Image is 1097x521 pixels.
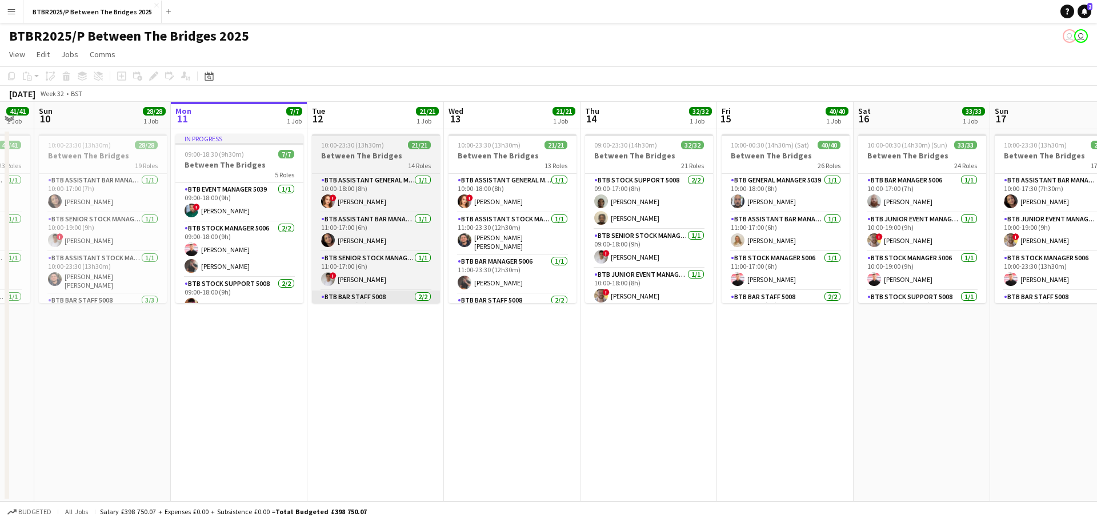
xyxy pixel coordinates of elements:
[585,174,713,229] app-card-role: BTB Stock support 50082/209:00-17:00 (8h)[PERSON_NAME][PERSON_NAME]
[321,141,384,149] span: 10:00-23:30 (13h30m)
[867,141,947,149] span: 10:00-00:30 (14h30m) (Sun)
[720,112,731,125] span: 15
[585,229,713,268] app-card-role: BTB Senior Stock Manager 50061/109:00-18:00 (9h)![PERSON_NAME]
[312,252,440,291] app-card-role: BTB Senior Stock Manager 50061/111:00-17:00 (6h)![PERSON_NAME]
[39,106,53,116] span: Sun
[585,106,599,116] span: Thu
[6,506,53,518] button: Budgeted
[545,141,567,149] span: 21/21
[856,112,871,125] span: 16
[1004,141,1067,149] span: 10:00-23:30 (13h30m)
[447,112,463,125] span: 13
[826,117,848,125] div: 1 Job
[312,134,440,303] app-job-card: 10:00-23:30 (13h30m)21/21Between The Bridges14 RolesBTB Assistant General Manager 50061/110:00-18...
[585,134,713,303] app-job-card: 09:00-23:30 (14h30m)32/32Between The Bridges21 RolesBTB Stock support 50082/209:00-17:00 (8h)[PER...
[23,1,162,23] button: BTBR2025/P Between The Bridges 2025
[858,134,986,303] div: 10:00-00:30 (14h30m) (Sun)33/33Between The Bridges24 RolesBTB Bar Manager 50061/110:00-17:00 (7h)...
[175,277,303,333] app-card-role: BTB Stock support 50082/209:00-18:00 (9h)[PERSON_NAME]
[39,134,167,303] app-job-card: 10:00-23:30 (13h30m)28/28Between The Bridges19 RolesBTB Assistant Bar Manager 50061/110:00-17:00 ...
[449,213,576,255] app-card-role: BTB Assistant Stock Manager 50061/111:00-23:30 (12h30m)[PERSON_NAME] [PERSON_NAME]
[330,272,337,279] span: !
[963,117,984,125] div: 1 Job
[174,112,191,125] span: 11
[722,106,731,116] span: Fri
[408,161,431,170] span: 14 Roles
[408,141,431,149] span: 21/21
[585,150,713,161] h3: Between The Bridges
[175,106,191,116] span: Mon
[449,150,576,161] h3: Between The Bridges
[143,117,165,125] div: 1 Job
[553,117,575,125] div: 1 Job
[858,150,986,161] h3: Between The Bridges
[7,117,29,125] div: 1 Job
[594,141,657,149] span: 09:00-23:30 (14h30m)
[39,252,167,294] app-card-role: BTB Assistant Stock Manager 50061/110:00-23:30 (13h30m)[PERSON_NAME] [PERSON_NAME]
[993,112,1008,125] span: 17
[449,174,576,213] app-card-role: BTB Assistant General Manager 50061/110:00-18:00 (8h)![PERSON_NAME]
[818,161,840,170] span: 26 Roles
[858,291,986,329] app-card-role: BTB Stock support 50081/110:00-23:30 (13h30m)
[603,289,610,296] span: !
[61,49,78,59] span: Jobs
[287,117,302,125] div: 1 Job
[9,88,35,100] div: [DATE]
[545,161,567,170] span: 13 Roles
[722,252,850,291] app-card-role: BTB Stock Manager 50061/111:00-17:00 (6h)[PERSON_NAME]
[175,183,303,222] app-card-role: BTB Event Manager 50391/109:00-18:00 (9h)![PERSON_NAME]
[175,134,303,143] div: In progress
[1012,233,1019,240] span: !
[143,107,166,116] span: 28/28
[681,141,704,149] span: 32/32
[312,291,440,346] app-card-role: BTB Bar Staff 50082/211:30-17:30 (6h)
[286,107,302,116] span: 7/7
[5,47,30,62] a: View
[954,161,977,170] span: 24 Roles
[858,174,986,213] app-card-role: BTB Bar Manager 50061/110:00-17:00 (7h)[PERSON_NAME]
[9,49,25,59] span: View
[275,170,294,179] span: 5 Roles
[39,213,167,252] app-card-role: BTB Senior Stock Manager 50061/110:00-19:00 (9h)![PERSON_NAME]
[954,141,977,149] span: 33/33
[466,194,473,201] span: !
[818,141,840,149] span: 40/40
[722,134,850,303] div: 10:00-00:30 (14h30m) (Sat)40/40Between The Bridges26 RolesBTB General Manager 50391/110:00-18:00 ...
[135,141,158,149] span: 28/28
[995,106,1008,116] span: Sun
[722,174,850,213] app-card-role: BTB General Manager 50391/110:00-18:00 (8h)[PERSON_NAME]
[48,141,111,149] span: 10:00-23:30 (13h30m)
[876,233,883,240] span: !
[57,233,63,240] span: !
[175,222,303,277] app-card-role: BTB Stock Manager 50062/209:00-18:00 (9h)[PERSON_NAME][PERSON_NAME]
[1078,5,1091,18] a: 2
[1063,29,1076,43] app-user-avatar: Amy Cane
[312,106,325,116] span: Tue
[32,47,54,62] a: Edit
[175,160,303,170] h3: Between The Bridges
[552,107,575,116] span: 21/21
[100,507,367,516] div: Salary £398 750.07 + Expenses £0.00 + Subsistence £0.00 =
[175,134,303,303] app-job-card: In progress09:00-18:30 (9h30m)7/7Between The Bridges5 RolesBTB Event Manager 50391/109:00-18:00 (...
[310,112,325,125] span: 12
[858,252,986,291] app-card-role: BTB Stock Manager 50061/110:00-19:00 (9h)[PERSON_NAME]
[278,150,294,158] span: 7/7
[690,117,711,125] div: 1 Job
[583,112,599,125] span: 14
[275,507,367,516] span: Total Budgeted £398 750.07
[858,213,986,252] app-card-role: BTB Junior Event Manager 50391/110:00-19:00 (9h)![PERSON_NAME]
[57,47,83,62] a: Jobs
[37,112,53,125] span: 10
[185,150,244,158] span: 09:00-18:30 (9h30m)
[9,27,249,45] h1: BTBR2025/P Between The Bridges 2025
[38,89,66,98] span: Week 32
[826,107,848,116] span: 40/40
[90,49,115,59] span: Comms
[449,294,576,349] app-card-role: BTB Bar Staff 50082/2
[731,141,809,149] span: 10:00-00:30 (14h30m) (Sat)
[858,106,871,116] span: Sat
[312,150,440,161] h3: Between The Bridges
[39,294,167,366] app-card-role: BTB Bar Staff 50083/3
